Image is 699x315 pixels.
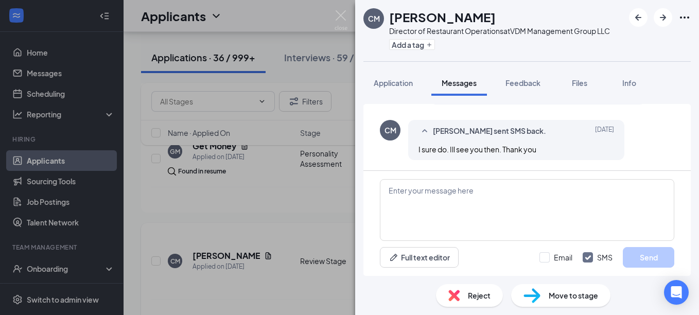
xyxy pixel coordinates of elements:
span: Application [374,78,413,87]
span: Info [622,78,636,87]
svg: Plus [426,42,432,48]
span: [DATE] [595,125,614,137]
span: Files [572,78,587,87]
h1: [PERSON_NAME] [389,8,496,26]
div: Open Intercom Messenger [664,280,689,305]
svg: SmallChevronUp [418,125,431,137]
span: Feedback [505,78,540,87]
svg: ArrowLeftNew [632,11,644,24]
svg: Pen [389,252,399,262]
span: Reject [468,290,491,301]
span: Move to stage [549,290,598,301]
svg: Ellipses [678,11,691,24]
button: Full text editorPen [380,247,459,268]
div: CM [385,125,396,135]
button: ArrowLeftNew [629,8,648,27]
button: PlusAdd a tag [389,39,435,50]
div: CM [368,13,380,24]
div: Director of Restaurant Operations at VDM Management Group LLC [389,26,610,36]
svg: ArrowRight [657,11,669,24]
span: [PERSON_NAME] sent SMS back. [433,125,546,137]
span: I sure do. Ill see you then. Thank you [418,145,536,154]
button: ArrowRight [654,8,672,27]
button: Send [623,247,674,268]
span: Messages [442,78,477,87]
